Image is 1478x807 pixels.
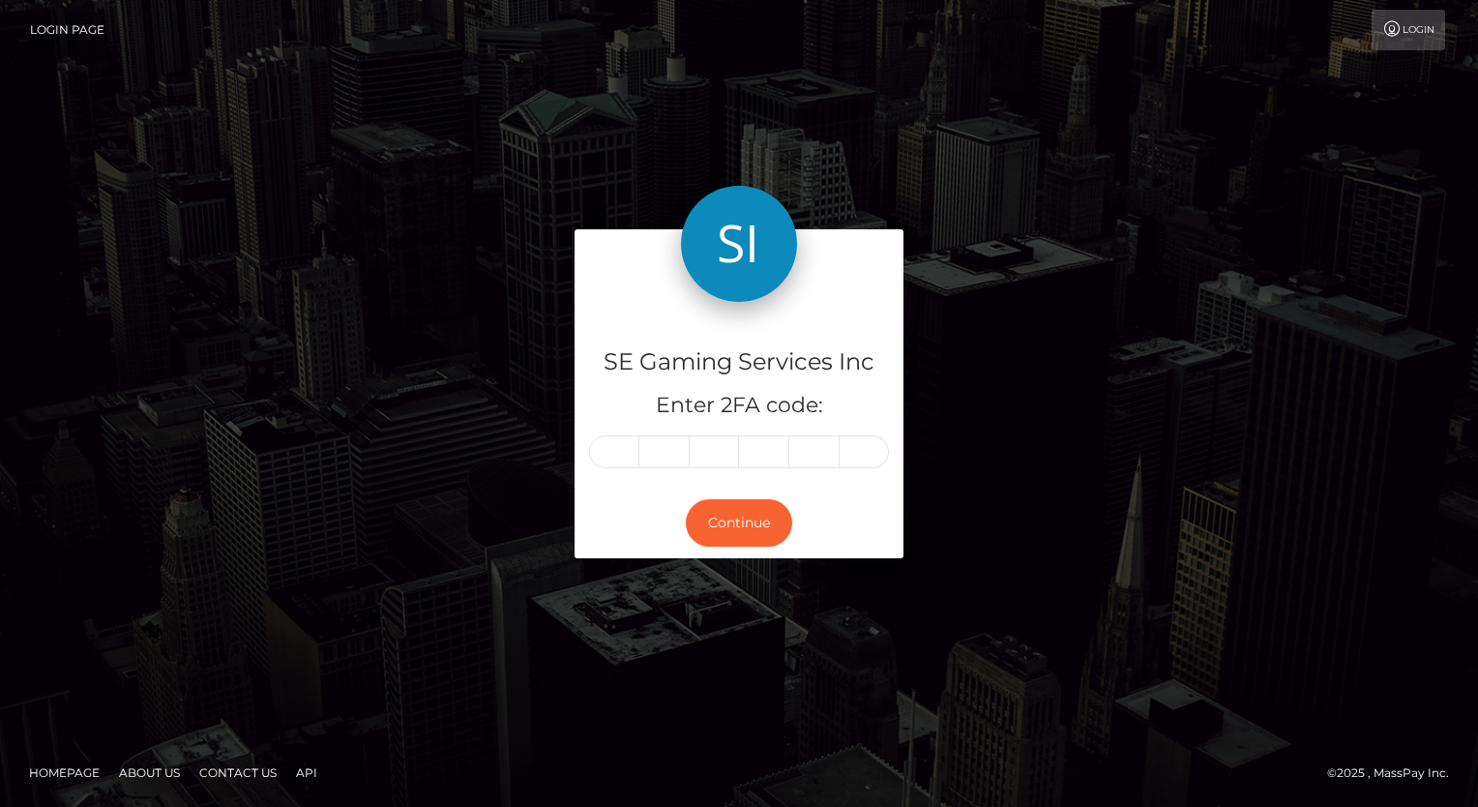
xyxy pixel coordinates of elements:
h5: Enter 2FA code: [589,391,889,421]
img: SE Gaming Services Inc [681,186,797,302]
div: © 2025 , MassPay Inc. [1327,762,1463,784]
a: Login Page [30,10,104,50]
a: About Us [111,758,188,788]
a: Contact Us [192,758,284,788]
a: API [288,758,325,788]
button: Continue [686,499,792,547]
a: Login [1372,10,1445,50]
h4: SE Gaming Services Inc [589,345,889,379]
a: Homepage [21,758,107,788]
